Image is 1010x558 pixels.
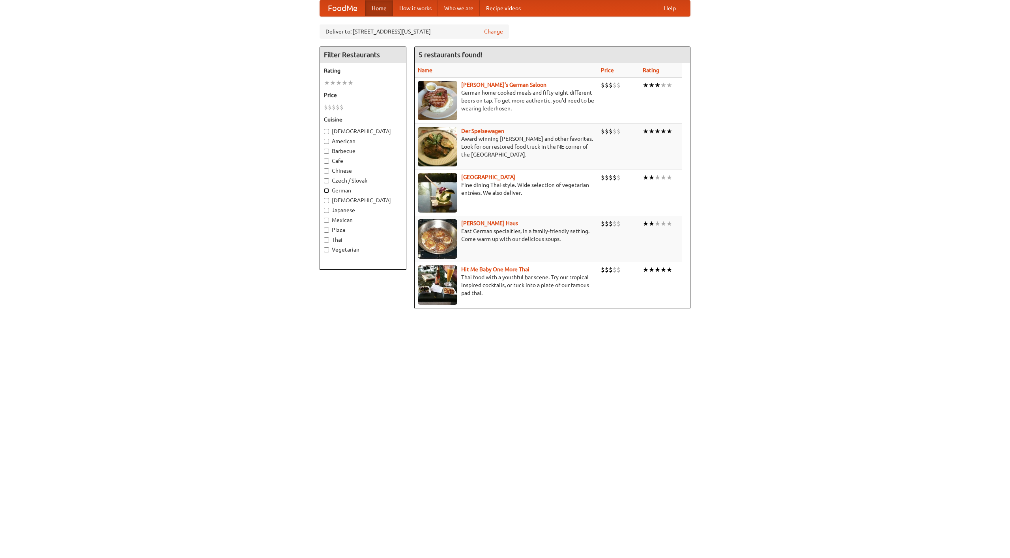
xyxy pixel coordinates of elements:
label: Japanese [324,206,402,214]
li: $ [605,127,609,136]
li: ★ [643,173,649,182]
li: ★ [643,219,649,228]
li: $ [601,265,605,274]
p: Award-winning [PERSON_NAME] and other favorites. Look for our restored food truck in the NE corne... [418,135,595,159]
p: Fine dining Thai-style. Wide selection of vegetarian entrées. We also deliver. [418,181,595,197]
img: speisewagen.jpg [418,127,457,166]
a: Change [484,28,503,35]
li: ★ [655,219,660,228]
input: Chinese [324,168,329,174]
label: [DEMOGRAPHIC_DATA] [324,196,402,204]
input: Cafe [324,159,329,164]
a: FoodMe [320,0,365,16]
li: $ [601,127,605,136]
input: [DEMOGRAPHIC_DATA] [324,129,329,134]
li: $ [617,219,621,228]
label: Cafe [324,157,402,165]
li: $ [605,81,609,90]
li: $ [324,103,328,112]
input: [DEMOGRAPHIC_DATA] [324,198,329,203]
a: Price [601,67,614,73]
li: $ [617,127,621,136]
li: ★ [643,127,649,136]
li: $ [605,219,609,228]
label: Pizza [324,226,402,234]
a: Der Speisewagen [461,128,504,134]
b: [PERSON_NAME]'s German Saloon [461,82,546,88]
li: $ [613,219,617,228]
li: ★ [649,127,655,136]
input: American [324,139,329,144]
li: $ [601,81,605,90]
input: Vegetarian [324,247,329,252]
li: $ [601,173,605,182]
a: Hit Me Baby One More Thai [461,266,529,272]
li: ★ [655,81,660,90]
li: $ [613,81,617,90]
li: ★ [660,81,666,90]
a: [GEOGRAPHIC_DATA] [461,174,515,180]
li: ★ [666,81,672,90]
li: ★ [666,127,672,136]
input: Barbecue [324,149,329,154]
li: $ [605,265,609,274]
li: ★ [336,78,342,87]
img: esthers.jpg [418,81,457,120]
li: $ [613,265,617,274]
li: ★ [649,265,655,274]
input: Japanese [324,208,329,213]
h5: Rating [324,67,402,75]
img: satay.jpg [418,173,457,213]
div: Deliver to: [STREET_ADDRESS][US_STATE] [320,24,509,39]
label: Mexican [324,216,402,224]
a: Help [658,0,682,16]
li: $ [609,81,613,90]
li: ★ [649,219,655,228]
input: Mexican [324,218,329,223]
h5: Cuisine [324,116,402,123]
li: $ [609,219,613,228]
li: ★ [660,127,666,136]
p: East German specialties, in a family-friendly setting. Come warm up with our delicious soups. [418,227,595,243]
li: ★ [655,173,660,182]
li: $ [605,173,609,182]
li: ★ [660,265,666,274]
h5: Price [324,91,402,99]
img: babythai.jpg [418,265,457,305]
label: [DEMOGRAPHIC_DATA] [324,127,402,135]
li: $ [601,219,605,228]
a: Recipe videos [480,0,527,16]
li: $ [336,103,340,112]
input: German [324,188,329,193]
label: Thai [324,236,402,244]
li: $ [609,127,613,136]
li: ★ [655,127,660,136]
li: ★ [666,219,672,228]
ng-pluralize: 5 restaurants found! [419,51,483,58]
a: Who we are [438,0,480,16]
li: ★ [655,265,660,274]
label: Vegetarian [324,246,402,254]
li: ★ [643,265,649,274]
li: ★ [324,78,330,87]
li: $ [617,173,621,182]
a: How it works [393,0,438,16]
label: Barbecue [324,147,402,155]
li: ★ [660,219,666,228]
input: Thai [324,237,329,243]
a: Rating [643,67,659,73]
li: $ [332,103,336,112]
li: ★ [330,78,336,87]
li: ★ [649,173,655,182]
p: German home-cooked meals and fifty-eight different beers on tap. To get more authentic, you'd nee... [418,89,595,112]
li: ★ [649,81,655,90]
label: German [324,187,402,194]
h4: Filter Restaurants [320,47,406,63]
li: $ [613,173,617,182]
li: ★ [660,173,666,182]
li: ★ [666,173,672,182]
a: [PERSON_NAME] Haus [461,220,518,226]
